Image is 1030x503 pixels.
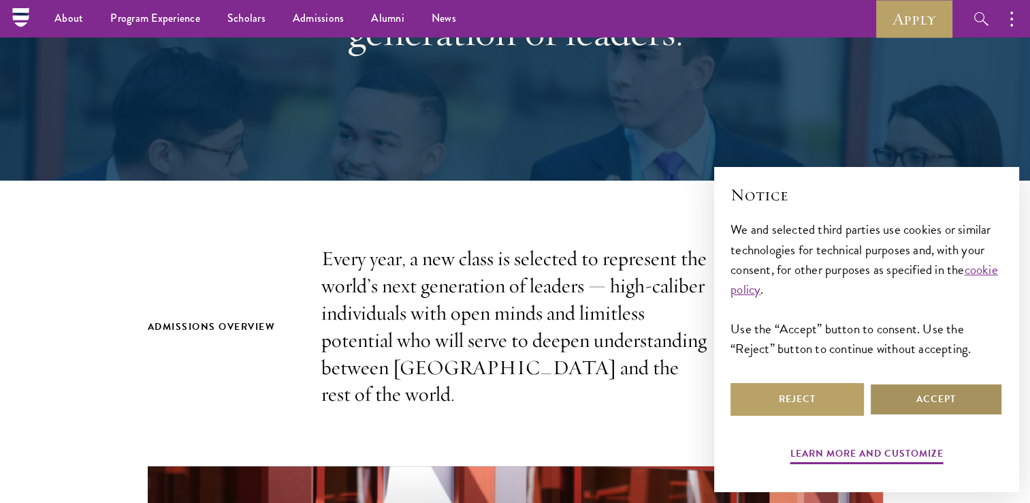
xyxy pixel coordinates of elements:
button: Reject [730,383,864,416]
button: Accept [869,383,1003,416]
p: Every year, a new class is selected to represent the world’s next generation of leaders — high-ca... [321,245,709,408]
button: Learn more and customize [790,445,944,466]
a: cookie policy [730,260,998,299]
h2: Notice [730,183,1003,207]
div: We and selected third parties use cookies or similar technologies for technical purposes and, wit... [730,219,1003,358]
h2: Admissions Overview [148,318,294,335]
